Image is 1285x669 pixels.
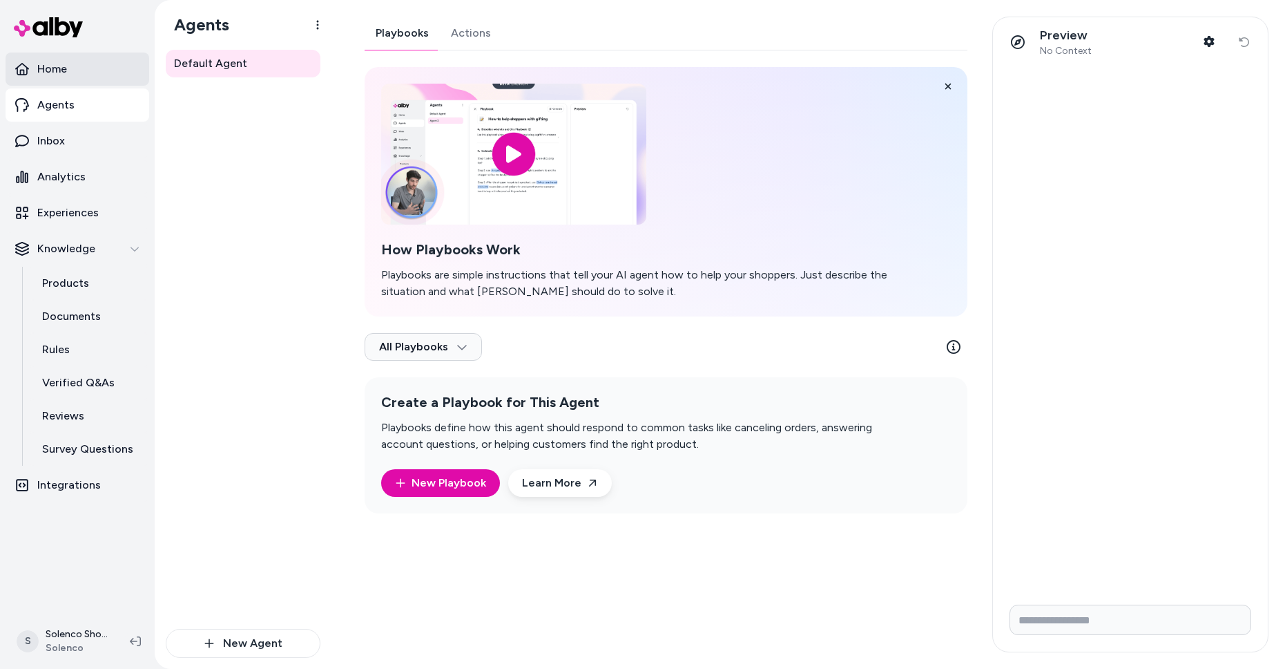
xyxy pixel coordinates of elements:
p: Home [37,61,67,77]
p: Knowledge [37,241,95,257]
p: Solenco Shopify [46,628,108,641]
h2: Create a Playbook for This Agent [381,394,911,411]
button: New Agent [166,629,320,658]
p: Agents [37,97,75,113]
a: Experiences [6,196,149,229]
a: Documents [28,300,149,333]
a: Learn More [508,469,612,497]
a: Actions [440,17,502,50]
p: Playbooks are simple instructions that tell your AI agent how to help your shoppers. Just describ... [381,267,911,300]
p: Reviews [42,408,84,424]
input: Write your prompt here [1009,605,1251,635]
p: Verified Q&As [42,375,115,391]
button: New Playbook [381,469,500,497]
a: Rules [28,333,149,366]
h2: How Playbooks Work [381,241,911,258]
a: Playbooks [365,17,440,50]
button: SSolenco ShopifySolenco [8,619,119,663]
p: Products [42,275,89,292]
a: New Playbook [395,475,486,491]
a: Agents [6,88,149,122]
a: Default Agent [166,50,320,77]
span: Solenco [46,641,108,655]
p: Documents [42,308,101,325]
button: Knowledge [6,232,149,265]
a: Inbox [6,124,149,158]
a: Integrations [6,469,149,502]
a: Verified Q&As [28,366,149,399]
a: Products [28,267,149,300]
span: No Context [1040,45,1092,57]
p: Analytics [37,169,86,185]
a: Analytics [6,160,149,194]
p: Integrations [37,477,101,493]
span: S [17,630,39,652]
p: Inbox [37,133,65,149]
p: Playbooks define how this agent should respond to common tasks like canceling orders, answering a... [381,420,911,453]
button: All Playbooks [365,333,482,361]
img: alby Logo [14,17,83,37]
h1: Agents [163,15,229,35]
p: Preview [1040,28,1092,44]
a: Survey Questions [28,433,149,466]
p: Survey Questions [42,441,133,458]
span: All Playbooks [379,340,467,354]
a: Home [6,53,149,86]
p: Rules [42,341,70,358]
p: Experiences [37,205,99,221]
a: Reviews [28,399,149,433]
span: Default Agent [174,55,247,72]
